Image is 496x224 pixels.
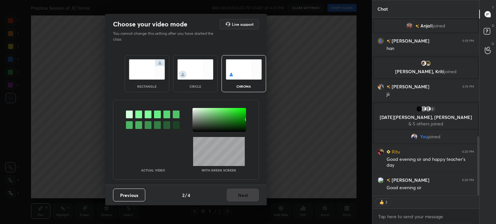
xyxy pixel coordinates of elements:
[420,106,427,112] img: default.png
[420,134,428,139] span: You
[462,85,474,89] div: 6:19 PM
[387,185,474,191] div: Good evening sir
[378,121,474,126] p: & 5 others joined
[411,133,418,140] img: 3665861c91af40c7882c0fc6b89fae5c.jpg
[390,83,429,90] h6: [PERSON_NAME]
[185,192,187,199] h4: /
[462,39,474,43] div: 6:19 PM
[141,169,165,172] p: Actual Video
[425,60,431,66] img: 830e1341df3b4cf0a51bed17eebaa3c9.jpg
[378,199,385,205] img: thumbs_up.png
[377,83,384,90] img: da59fe6987be460a936bea4c3637860c.jpg
[182,85,208,88] div: circle
[201,169,236,172] p: With green screen
[387,45,474,52] div: han
[232,22,253,26] h5: Live support
[377,177,384,183] img: 3
[177,59,213,80] img: circleScreenIcon.acc0effb.svg
[377,38,384,44] img: 35142eb4733b4c0da3e20cd764cf473f.jpg
[231,85,257,88] div: chroma
[462,178,474,182] div: 6:20 PM
[188,192,190,199] h4: 4
[390,37,429,44] h6: [PERSON_NAME]
[113,20,187,28] h2: Choose your video mode
[378,115,474,120] p: [DATE][PERSON_NAME], [PERSON_NAME]
[182,192,184,199] h4: 2
[429,106,436,112] div: 5
[390,148,400,155] h6: Ritu
[415,24,419,28] img: no-rating-badge.077c3623.svg
[428,134,440,139] span: joined
[420,60,427,66] img: a2723be123b1459ea73e4d7c503e6a3a.jpg
[134,85,160,88] div: rectangle
[433,23,445,28] span: joined
[387,85,390,89] img: no-rating-badge.077c3623.svg
[372,18,479,195] div: grid
[387,179,390,182] img: no-rating-badge.077c3623.svg
[113,31,218,42] p: You cannot change this setting after you have started the class
[378,69,474,74] p: [PERSON_NAME], Kriti
[406,23,413,29] img: 89889bd3d2d2434592fadd1dc888dd29.jpg
[492,23,494,28] p: D
[425,106,431,112] img: default.png
[372,0,393,17] p: Chat
[387,91,474,98] div: jii
[385,200,387,205] div: 3
[462,150,474,154] div: 6:20 PM
[387,150,390,154] img: Learner_Badge_beginner_1_8b307cf2a0.svg
[387,156,474,169] div: Good evening sir and happy teacher's day
[420,23,433,28] span: Anjali
[129,59,165,80] img: normalScreenIcon.ae25ed63.svg
[113,189,145,201] button: Previous
[390,177,429,183] h6: [PERSON_NAME]
[444,68,457,74] span: joined
[492,5,494,10] p: T
[416,106,422,112] img: a23c4b918d42476f892c30d10ae202a1.jpg
[226,59,262,80] img: chromaScreenIcon.c19ab0a0.svg
[377,149,384,155] img: b7d6a9279a0443d6b63db88e3c219326.jpg
[491,41,494,46] p: G
[387,39,390,43] img: no-rating-badge.077c3623.svg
